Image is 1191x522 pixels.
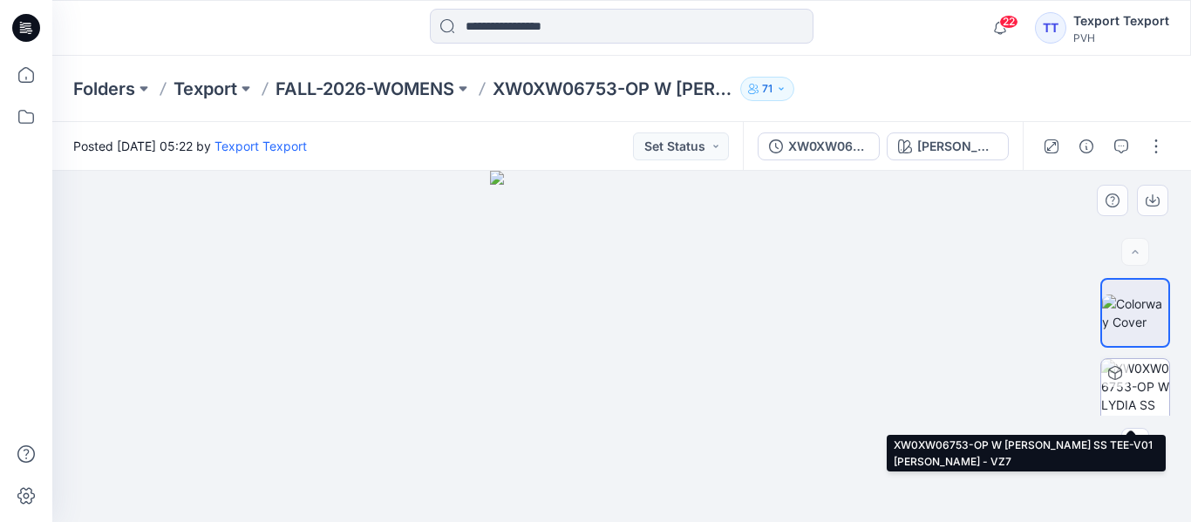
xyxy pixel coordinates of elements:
[73,137,307,155] span: Posted [DATE] 05:22 by
[174,77,237,101] a: Texport
[762,79,772,98] p: 71
[740,77,794,101] button: 71
[73,77,135,101] a: Folders
[1035,12,1066,44] div: TT
[490,171,754,522] img: eyJhbGciOiJIUzI1NiIsImtpZCI6IjAiLCJzbHQiOiJzZXMiLCJ0eXAiOiJKV1QifQ.eyJkYXRhIjp7InR5cGUiOiJzdG9yYW...
[917,137,997,156] div: [PERSON_NAME] - VZ7
[1101,359,1169,427] img: XW0XW06753-OP W LYDIA SS TEE-V01 MISTY PLUM - VZ7
[1102,295,1168,331] img: Colorway Cover
[1073,31,1169,44] div: PVH
[758,132,880,160] button: XW0XW06753-OP W [PERSON_NAME] SS TEE-V01
[999,15,1018,29] span: 22
[276,77,454,101] a: FALL-2026-WOMENS
[493,77,733,101] p: XW0XW06753-OP W [PERSON_NAME] SS TEE-V01
[788,137,868,156] div: XW0XW06753-OP W [PERSON_NAME] SS TEE-V01
[214,139,307,153] a: Texport Texport
[1073,10,1169,31] div: Texport Texport
[887,132,1009,160] button: [PERSON_NAME] - VZ7
[1072,132,1100,160] button: Details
